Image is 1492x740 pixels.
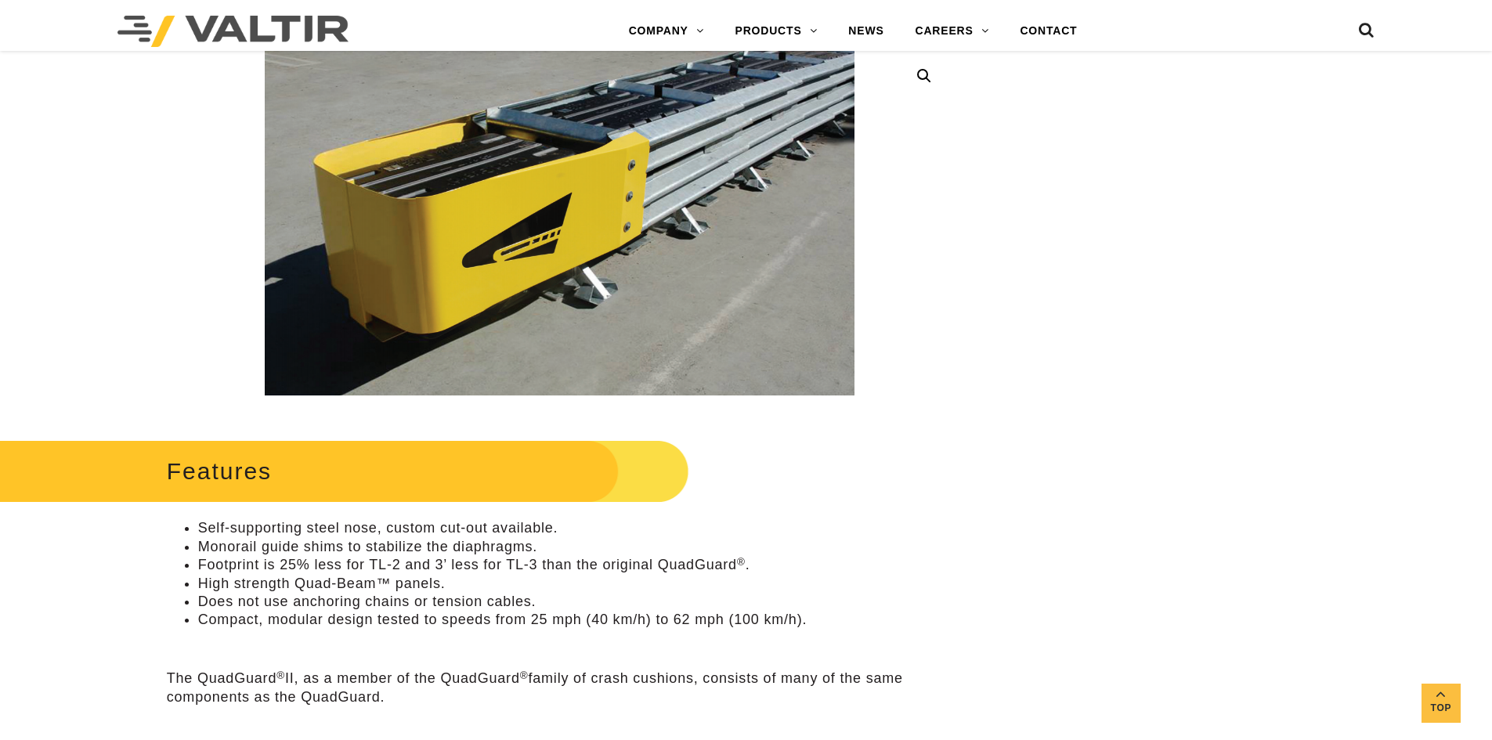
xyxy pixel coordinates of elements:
[198,556,952,574] li: Footprint is 25% less for TL-2 and 3’ less for TL-3 than the original QuadGuard .
[1422,699,1461,717] span: Top
[1422,684,1461,723] a: Top
[198,519,952,537] li: Self-supporting steel nose, custom cut-out available.
[900,16,1005,47] a: CAREERS
[1004,16,1093,47] a: CONTACT
[520,670,529,681] sup: ®
[198,575,952,593] li: High strength Quad-Beam™ panels.
[198,593,952,611] li: Does not use anchoring chains or tension cables.
[276,670,285,681] sup: ®
[737,556,746,568] sup: ®
[613,16,720,47] a: COMPANY
[833,16,899,47] a: NEWS
[720,16,833,47] a: PRODUCTS
[198,611,952,629] li: Compact, modular design tested to speeds from 25 mph (40 km/h) to 62 mph (100 km/h).
[198,538,952,556] li: Monorail guide shims to stabilize the diaphragms.
[117,16,349,47] img: Valtir
[167,670,952,706] p: The QuadGuard II, as a member of the QuadGuard family of crash cushions, consists of many of the ...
